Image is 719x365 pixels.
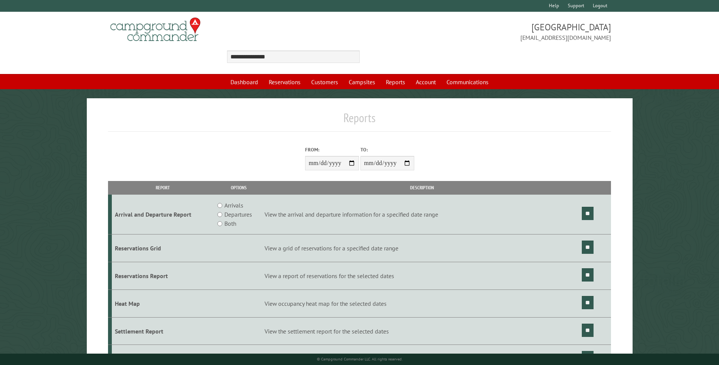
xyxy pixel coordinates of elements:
[108,15,203,44] img: Campground Commander
[224,210,252,219] label: Departures
[442,75,493,89] a: Communications
[263,289,581,317] td: View occupancy heat map for the selected dates
[263,234,581,262] td: View a grid of reservations for a specified date range
[360,146,414,153] label: To:
[112,317,214,345] td: Settlement Report
[112,262,214,290] td: Reservations Report
[411,75,440,89] a: Account
[214,181,263,194] th: Options
[112,195,214,234] td: Arrival and Departure Report
[224,219,236,228] label: Both
[305,146,359,153] label: From:
[344,75,380,89] a: Campsites
[360,21,611,42] span: [GEOGRAPHIC_DATA] [EMAIL_ADDRESS][DOMAIN_NAME]
[317,357,403,362] small: © Campground Commander LLC. All rights reserved.
[307,75,343,89] a: Customers
[263,181,581,194] th: Description
[112,181,214,194] th: Report
[263,317,581,345] td: View the settlement report for the selected dates
[263,262,581,290] td: View a report of reservations for the selected dates
[108,110,611,131] h1: Reports
[226,75,263,89] a: Dashboard
[381,75,410,89] a: Reports
[112,234,214,262] td: Reservations Grid
[263,195,581,234] td: View the arrival and departure information for a specified date range
[224,201,243,210] label: Arrivals
[112,289,214,317] td: Heat Map
[264,75,305,89] a: Reservations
